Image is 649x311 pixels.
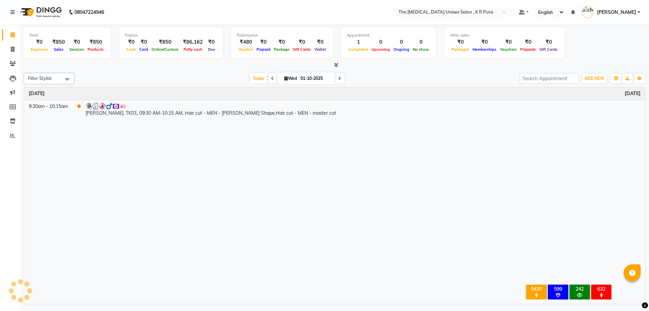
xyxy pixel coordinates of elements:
span: Gift Cards [538,47,559,52]
div: 599 [549,286,567,292]
div: Other sales [450,32,559,38]
div: 242 [571,286,588,292]
input: Search Appointment [520,73,579,84]
iframe: chat widget [621,284,642,304]
span: Memberships [471,47,498,52]
div: Redemption [237,32,328,38]
div: Finance [125,32,217,38]
span: Cash [125,47,138,52]
span: Services [68,47,86,52]
span: Prepaids [519,47,538,52]
div: ₹850 [50,38,68,46]
span: Vouchers [498,47,519,52]
div: ₹0 [255,38,272,46]
span: Prepaid [255,47,272,52]
div: ₹0 [450,38,471,46]
div: ₹0 [29,38,50,46]
span: Package [272,47,291,52]
td: 9:30am - 10:15am [24,100,73,119]
div: ₹0 [519,38,538,46]
span: Card [138,47,150,52]
span: No show [411,47,431,52]
input: 2025-10-01 [298,73,332,84]
span: Expenses [29,47,50,52]
div: 0 [392,38,411,46]
div: ₹0 [291,38,313,46]
div: 632 [593,286,610,292]
div: ₹86,162 [180,38,206,46]
div: ₹0 [272,38,291,46]
span: Sales [52,47,65,52]
div: ₹0 [138,38,150,46]
div: ₹0 [498,38,519,46]
div: Appointment [347,32,431,38]
span: Upcoming [370,47,392,52]
span: Voucher [237,47,255,52]
span: Packages [450,47,471,52]
div: ₹0 [313,38,328,46]
div: 5430 [528,286,545,292]
span: [PERSON_NAME] [597,9,636,16]
span: Completed [347,47,370,52]
img: logo [17,3,64,22]
div: ₹850 [86,38,105,46]
span: Gift Cards [291,47,313,52]
span: Wallet [313,47,328,52]
span: Due [206,47,217,52]
b: 08047224946 [74,3,104,22]
span: Products [86,47,105,52]
div: ₹0 [206,38,217,46]
div: ₹0 [68,38,86,46]
div: 1 [347,38,370,46]
div: ₹0 [471,38,498,46]
span: Today [250,73,267,84]
button: ADD NEW [583,74,606,83]
a: October 1, 2025 [29,90,45,97]
span: Ongoing [392,47,411,52]
span: Wed [283,76,298,81]
div: ₹480 [237,38,255,46]
td: [PERSON_NAME], TK01, 09:30 AM-10:15 AM, Hair cut - MEN - [PERSON_NAME] Shape,Hair cut - MEN - mas... [81,100,645,119]
span: Online/Custom [150,47,180,52]
div: 0 [370,38,392,46]
span: Petty cash [182,47,204,52]
span: Filter Stylist [28,75,52,81]
th: October 1, 2025 [24,87,645,100]
img: chandu [582,6,594,18]
a: October 1, 2025 [625,90,641,97]
div: ₹0 [538,38,559,46]
span: ADD NEW [584,76,604,81]
div: Total [29,32,105,38]
div: 0 [411,38,431,46]
div: ₹0 [125,38,138,46]
div: ₹850 [150,38,180,46]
